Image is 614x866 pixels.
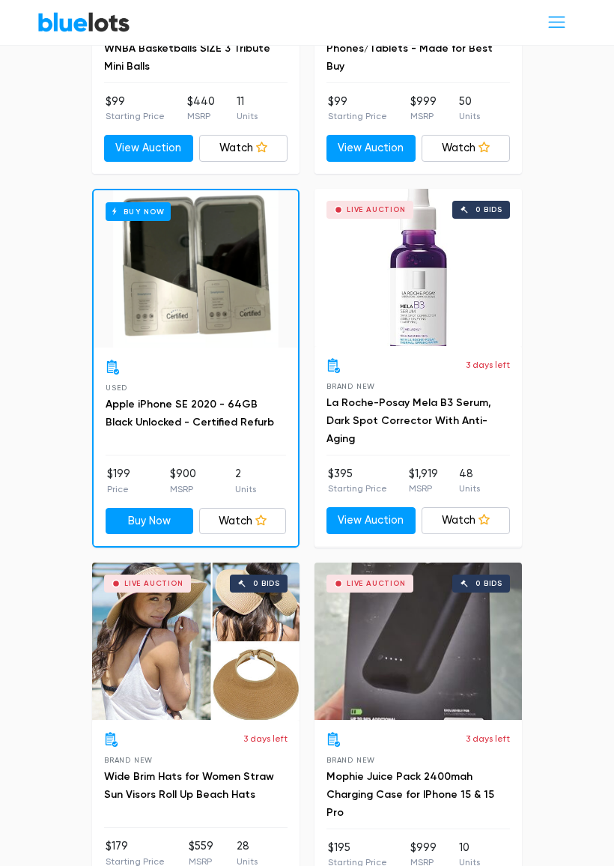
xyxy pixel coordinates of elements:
div: 0 bids [253,580,280,587]
span: Brand New [326,382,375,390]
li: $900 [170,466,196,496]
h6: Buy Now [106,202,171,221]
li: $395 [328,466,387,496]
p: Starting Price [106,109,165,123]
button: Toggle navigation [537,8,577,36]
p: Starting Price [328,482,387,495]
li: 50 [459,94,480,124]
li: $99 [328,94,387,124]
div: Live Auction [347,206,406,214]
a: Apple iPhone SE 2020 - 64GB Black Unlocked - Certified Refurb [106,398,274,429]
li: $999 [410,94,437,124]
a: PopSockets PopGrip & Stand for Phones/Tablets - Made for Best Buy [326,24,494,73]
span: Brand New [104,756,153,764]
a: View Auction [326,135,416,162]
a: View Auction [326,507,416,534]
a: Live Auction 0 bids [92,563,300,720]
a: Buy Now [94,190,298,348]
a: [PERSON_NAME] [PERSON_NAME] WNBA Basketballs SIZE 3 Tribute Mini Balls [104,24,275,73]
p: MSRP [187,109,215,123]
a: Mophie Juice Pack 2400mah Charging Case for IPhone 15 & 15 Pro [326,770,494,819]
a: La Roche-Posay Mela B3 Serum, Dark Spot Corrector With Anti-Aging [326,396,491,445]
p: MSRP [409,482,438,495]
li: 11 [237,94,258,124]
li: 48 [459,466,480,496]
li: $440 [187,94,215,124]
p: MSRP [410,109,437,123]
p: Units [235,482,256,496]
div: Live Auction [347,580,406,587]
span: Brand New [326,756,375,764]
p: 3 days left [243,732,288,745]
li: $1,919 [409,466,438,496]
a: Watch [422,135,511,162]
span: Used [106,384,127,392]
a: BlueLots [37,11,130,33]
a: Watch [422,507,511,534]
a: Buy Now [106,508,193,535]
p: MSRP [170,482,196,496]
p: 3 days left [466,732,510,745]
a: Wide Brim Hats for Women Straw Sun Visors Roll Up Beach Hats [104,770,274,801]
p: Units [459,109,480,123]
p: Starting Price [328,109,387,123]
div: 0 bids [475,580,502,587]
li: $99 [106,94,165,124]
a: View Auction [104,135,193,162]
p: 3 days left [466,358,510,372]
div: 0 bids [475,206,502,214]
li: 2 [235,466,256,496]
a: Watch [199,508,287,535]
li: $199 [107,466,130,496]
p: Units [459,482,480,495]
a: Live Auction 0 bids [314,189,522,346]
p: Price [107,482,130,496]
div: Live Auction [124,580,183,587]
a: Watch [199,135,288,162]
p: Units [237,109,258,123]
a: Live Auction 0 bids [314,563,522,720]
